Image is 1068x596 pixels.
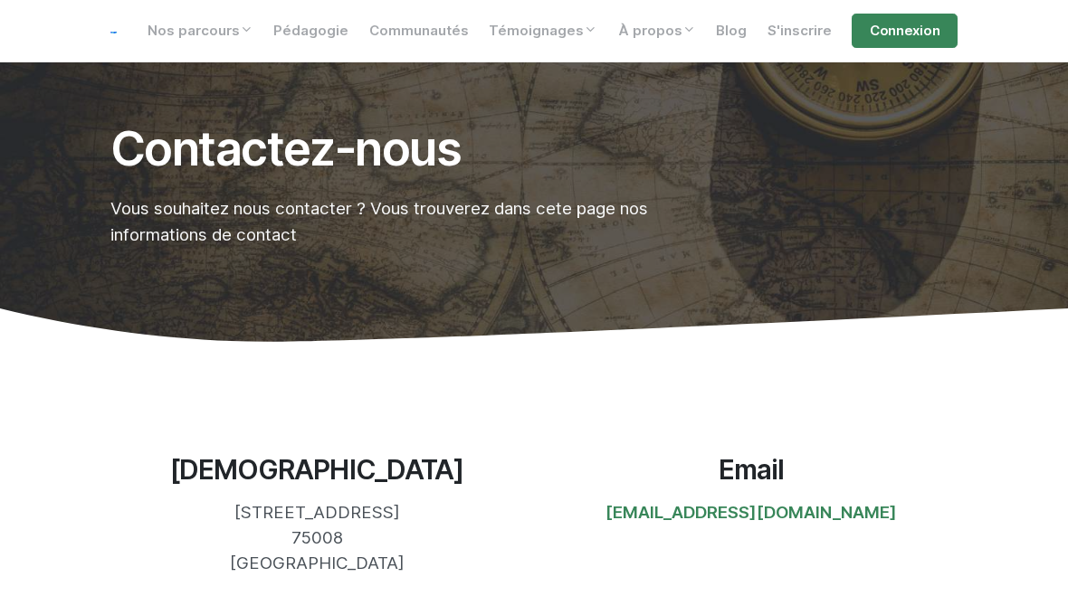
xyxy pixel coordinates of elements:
p: Vous souhaitez nous contacter ? Vous trouverez dans cete page nos informations de contact [110,195,740,246]
h3: [DEMOGRAPHIC_DATA] [110,453,523,486]
a: Témoignages [479,14,608,48]
a: Communautés [358,14,479,48]
a: Connexion [852,14,958,48]
h3: Email [545,453,958,486]
a: [EMAIL_ADDRESS][DOMAIN_NAME] [606,502,897,522]
a: Nos parcours [137,14,263,48]
a: Pédagogie [263,14,359,48]
h1: Contactez-nous [110,123,740,175]
img: logo [110,32,117,33]
a: Blog [706,14,758,48]
a: S'inscrire [757,14,842,48]
a: À propos [607,14,706,48]
span: [STREET_ADDRESS] 75008 [GEOGRAPHIC_DATA] [230,502,405,572]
